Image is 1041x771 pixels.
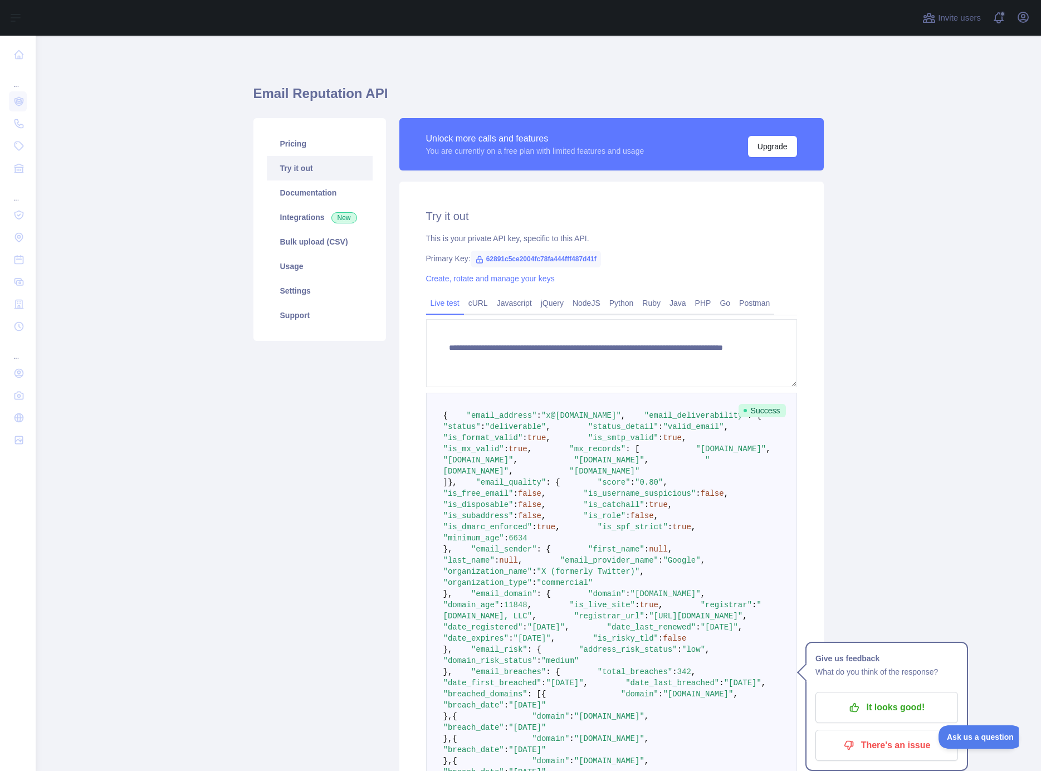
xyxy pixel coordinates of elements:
[471,645,527,654] span: "email_risk"
[448,478,457,487] span: },
[443,723,504,732] span: "breach_date"
[471,667,546,676] span: "email_breaches"
[443,433,523,442] span: "is_format_valid"
[639,601,658,609] span: true
[481,422,485,431] span: :
[518,556,522,565] span: ,
[509,534,527,543] span: 6634
[443,567,532,576] span: "organization_name"
[621,690,658,699] span: "domain"
[426,294,464,312] a: Live test
[514,511,518,520] span: :
[658,601,663,609] span: ,
[682,645,705,654] span: "low"
[267,303,373,328] a: Support
[537,545,551,554] span: : {
[443,745,504,754] span: "breach_date"
[682,433,686,442] span: ,
[518,489,541,498] span: false
[593,634,658,643] span: "is_risky_tld"
[654,511,658,520] span: ,
[504,701,509,710] span: :
[649,545,668,554] span: null
[631,511,654,520] span: false
[701,623,738,632] span: "[DATE]"
[443,422,481,431] span: "status"
[536,294,568,312] a: jQuery
[452,712,457,721] span: {
[574,612,644,621] span: "registrar_url"
[267,254,373,279] a: Usage
[541,411,621,420] span: "x@[DOMAIN_NAME]"
[724,489,729,498] span: ,
[607,623,696,632] span: "date_last_renewed"
[9,180,27,203] div: ...
[701,601,752,609] span: "registrar"
[598,523,668,531] span: "is_spf_strict"
[938,12,981,25] span: Invite users
[738,623,742,632] span: ,
[537,523,556,531] span: true
[443,656,537,665] span: "domain_risk_status"
[658,433,663,442] span: :
[509,701,546,710] span: "[DATE]"
[532,712,569,721] span: "domain"
[443,411,448,420] span: {
[625,445,639,453] span: : [
[565,623,569,632] span: ,
[426,145,644,157] div: You are currently on a free plan with limited features and usage
[546,478,560,487] span: : {
[426,208,797,224] h2: Try it out
[588,433,658,442] span: "is_smtp_valid"
[701,556,705,565] span: ,
[443,734,453,743] span: },
[939,725,1019,749] iframe: Toggle Customer Support
[560,556,658,565] span: "email_provider_name"
[471,589,537,598] span: "email_domain"
[696,623,700,632] span: :
[584,511,626,520] span: "is_role"
[665,294,691,312] a: Java
[546,433,550,442] span: ,
[541,511,546,520] span: ,
[426,274,555,283] a: Create, rotate and manage your keys
[644,545,649,554] span: :
[331,212,357,223] span: New
[499,601,504,609] span: :
[527,690,541,699] span: : [
[761,679,766,687] span: ,
[621,411,625,420] span: ,
[715,294,735,312] a: Go
[569,445,625,453] span: "mx_records"
[452,734,457,743] span: {
[644,734,649,743] span: ,
[537,578,593,587] span: "commercial"
[644,612,649,621] span: :
[555,523,560,531] span: ,
[649,500,668,509] span: true
[644,411,747,420] span: "email_deliverability"
[658,634,663,643] span: :
[748,136,797,157] button: Upgrade
[584,489,696,498] span: "is_username_suspicious"
[509,745,546,754] span: "[DATE]"
[443,456,514,465] span: "[DOMAIN_NAME]"
[9,339,27,361] div: ...
[537,589,551,598] span: : {
[719,679,724,687] span: :
[509,723,546,732] span: "[DATE]"
[598,667,672,676] span: "total_breaches"
[625,589,630,598] span: :
[541,489,546,498] span: ,
[541,500,546,509] span: ,
[584,500,644,509] span: "is_catchall"
[663,422,724,431] span: "valid_email"
[639,567,644,576] span: ,
[644,757,649,765] span: ,
[267,131,373,156] a: Pricing
[537,411,541,420] span: :
[672,523,691,531] span: true
[443,523,532,531] span: "is_dmarc_enforced"
[514,634,551,643] span: "[DATE]"
[638,294,665,312] a: Ruby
